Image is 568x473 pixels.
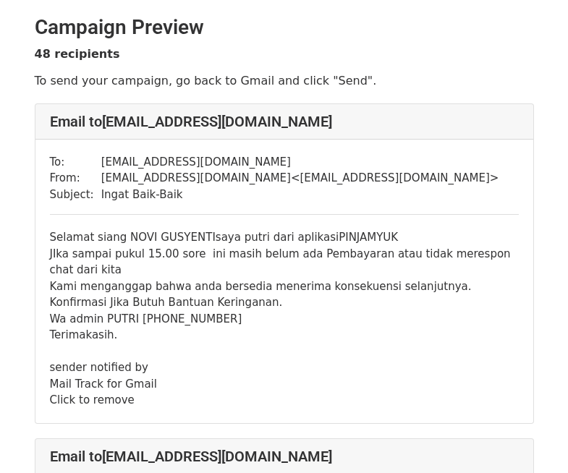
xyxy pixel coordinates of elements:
div: Selamat siang NOVI GUSYENTI saya putri dari aplikasi JIka sampai pukul 15.00 sore ini masih belum... [50,229,519,409]
p: To send your campaign, go back to Gmail and click "Send". [35,73,534,88]
td: Ingat Baik-Baik [101,187,499,203]
h4: Email to [EMAIL_ADDRESS][DOMAIN_NAME] [50,113,519,130]
td: [EMAIL_ADDRESS][DOMAIN_NAME] [101,154,499,171]
h2: Campaign Preview [35,15,534,40]
strong: 48 recipients [35,47,120,61]
td: From: [50,170,101,187]
span: PINJAMYUK [339,231,398,244]
td: [EMAIL_ADDRESS][DOMAIN_NAME] < [EMAIL_ADDRESS][DOMAIN_NAME] > [101,170,499,187]
h4: Email to [EMAIL_ADDRESS][DOMAIN_NAME] [50,448,519,465]
td: To: [50,154,101,171]
td: Subject: [50,187,101,203]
